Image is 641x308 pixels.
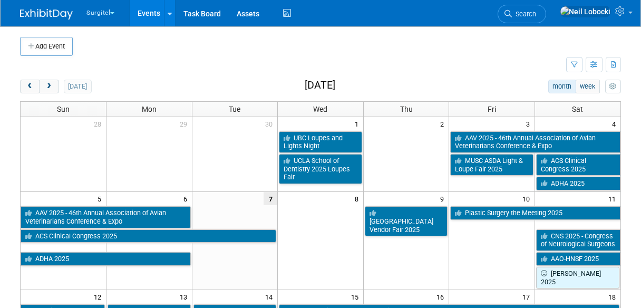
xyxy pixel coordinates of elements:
span: Search [512,10,536,18]
img: ExhibitDay [20,9,73,20]
span: Wed [313,105,327,113]
button: week [576,80,600,93]
span: Tue [229,105,240,113]
span: 9 [439,192,449,205]
a: MUSC ASDA Light & Loupe Fair 2025 [450,154,533,176]
a: [GEOGRAPHIC_DATA] Vendor Fair 2025 [365,206,448,236]
span: 1 [354,117,363,130]
span: 5 [96,192,106,205]
span: 10 [521,192,535,205]
span: 3 [525,117,535,130]
a: AAV 2025 - 46th Annual Association of Avian Veterinarians Conference & Expo [21,206,191,228]
i: Personalize Calendar [609,83,616,90]
span: 16 [435,290,449,303]
span: 7 [264,192,277,205]
span: 6 [182,192,192,205]
a: UBC Loupes and Lights Night [279,131,362,153]
span: Fri [488,105,496,113]
a: Search [498,5,546,23]
span: Mon [142,105,157,113]
button: [DATE] [64,80,92,93]
span: 30 [264,117,277,130]
a: Plastic Surgery the Meeting 2025 [450,206,620,220]
button: next [39,80,59,93]
span: Sun [57,105,70,113]
a: AAO-HNSF 2025 [536,252,620,266]
a: ACS Clinical Congress 2025 [536,154,620,176]
span: 15 [350,290,363,303]
button: prev [20,80,40,93]
span: 4 [611,117,620,130]
a: ACS Clinical Congress 2025 [21,229,276,243]
span: Sat [572,105,583,113]
a: ADHA 2025 [21,252,191,266]
span: 13 [179,290,192,303]
span: 2 [439,117,449,130]
span: 18 [607,290,620,303]
button: month [548,80,576,93]
a: AAV 2025 - 46th Annual Association of Avian Veterinarians Conference & Expo [450,131,620,153]
button: Add Event [20,37,73,56]
span: 8 [354,192,363,205]
span: 11 [607,192,620,205]
a: CNS 2025 - Congress of Neurological Surgeons [536,229,620,251]
button: myCustomButton [605,80,621,93]
span: 12 [93,290,106,303]
span: 29 [179,117,192,130]
a: UCLA School of Dentistry 2025 Loupes Fair [279,154,362,184]
span: 17 [521,290,535,303]
a: [PERSON_NAME] 2025 [536,267,619,288]
h2: [DATE] [305,80,335,91]
a: ADHA 2025 [536,177,620,190]
span: 28 [93,117,106,130]
span: 14 [264,290,277,303]
span: Thu [400,105,413,113]
img: Neil Lobocki [560,6,611,17]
